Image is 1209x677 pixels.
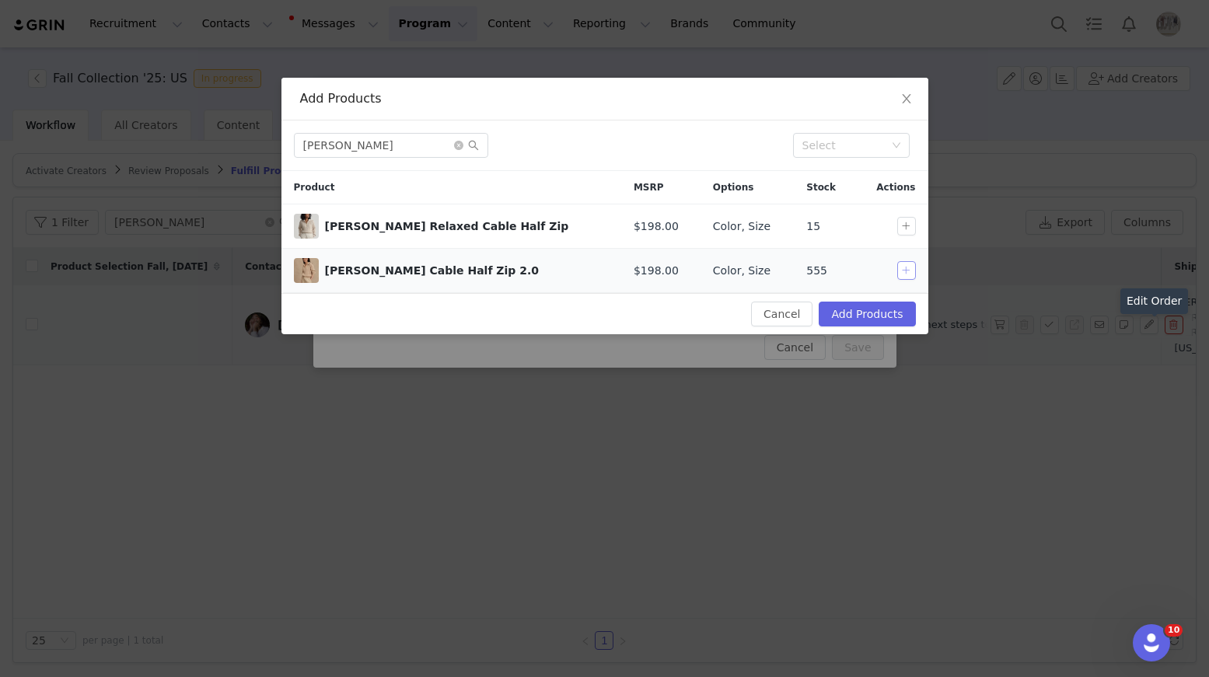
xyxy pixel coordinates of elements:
[806,180,836,194] span: Stock
[1133,624,1170,661] iframe: Intercom live chat
[300,90,910,107] div: Add Products
[1120,288,1188,314] div: Edit Order
[294,214,319,239] img: f7ad5390448754f5a69ce587964e182154ea2680_VAR02160_CAMELLO_RELAXED_CABLE_HALF_ZIP_PARCHMENT_025.jpg
[885,78,928,121] button: Close
[294,133,488,158] input: Search...
[751,302,812,326] button: Cancel
[802,138,886,153] div: Select
[713,263,781,279] div: Color, Size
[634,218,679,235] span: $198.00
[892,141,901,152] i: icon: down
[900,92,913,105] i: icon: close
[634,263,679,279] span: $198.00
[819,302,915,326] button: Add Products
[806,218,820,235] span: 15
[806,263,827,279] span: 555
[468,140,479,151] i: icon: search
[713,218,781,235] div: Color, Size
[294,258,319,283] span: Camello Cable Half Zip 2.0
[294,258,319,283] img: 3464dd7945810f0b3b4683d56729f637acae60bc_VAR02160_CAMELLO_CABLE_HALF_ZIP_2.0_PARCHMENT_040.jpg
[325,263,609,279] div: [PERSON_NAME] Cable Half Zip 2.0
[454,141,463,150] i: icon: close-circle
[713,180,754,194] span: Options
[855,171,928,204] div: Actions
[1165,624,1183,637] span: 10
[294,180,335,194] span: Product
[294,214,319,239] span: Camello Relaxed Cable Half Zip
[325,218,609,235] div: [PERSON_NAME] Relaxed Cable Half Zip
[634,180,664,194] span: MSRP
